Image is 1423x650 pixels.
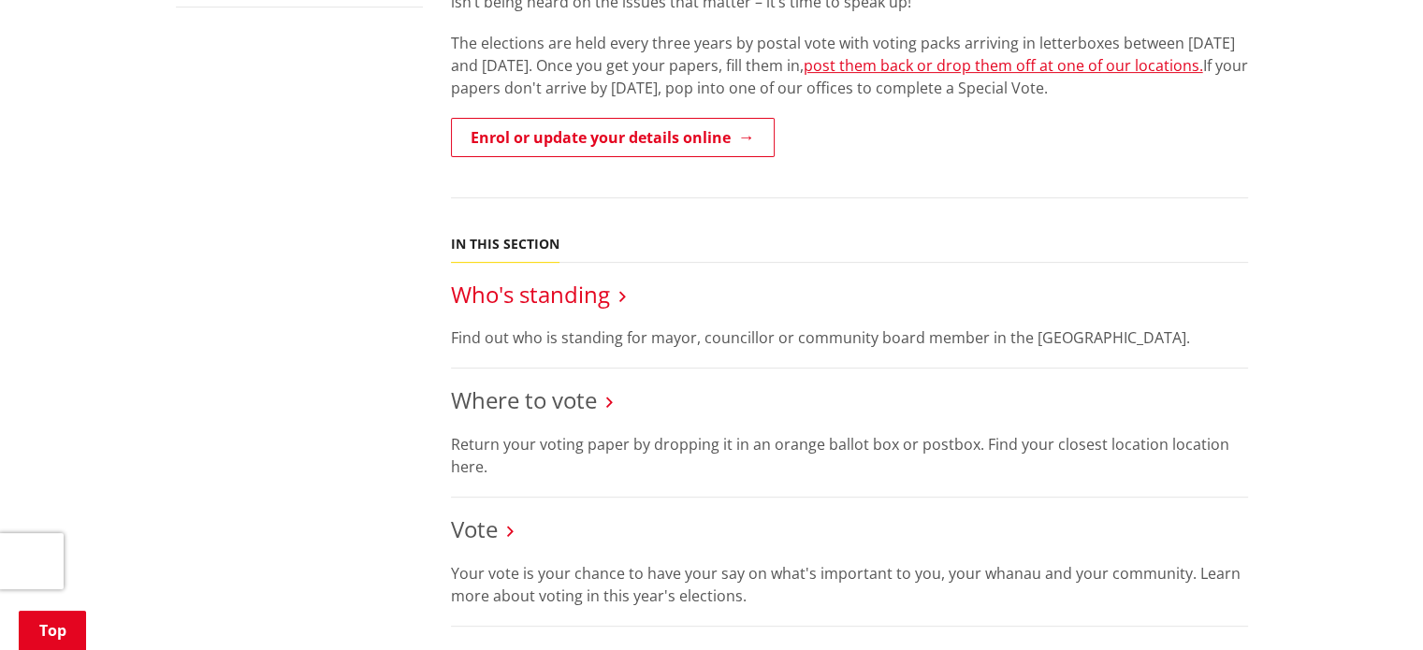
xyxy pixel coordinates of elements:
[1337,571,1404,639] iframe: Messenger Launcher
[451,279,610,310] a: Who's standing
[451,433,1248,478] p: Return your voting paper by dropping it in an orange ballot box or postbox. Find your closest loc...
[19,611,86,650] a: Top
[451,513,498,544] a: Vote
[451,562,1248,607] p: Your vote is your chance to have your say on what's important to you, your whanau and your commun...
[451,326,1248,349] p: Find out who is standing for mayor, councillor or community board member in the [GEOGRAPHIC_DATA].
[451,237,559,253] h5: In this section
[451,118,775,157] a: Enrol or update your details online
[451,32,1248,99] p: The elections are held every three years by postal vote with voting packs arriving in letterboxes...
[804,55,1203,76] a: post them back or drop them off at one of our locations.
[451,384,597,415] a: Where to vote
